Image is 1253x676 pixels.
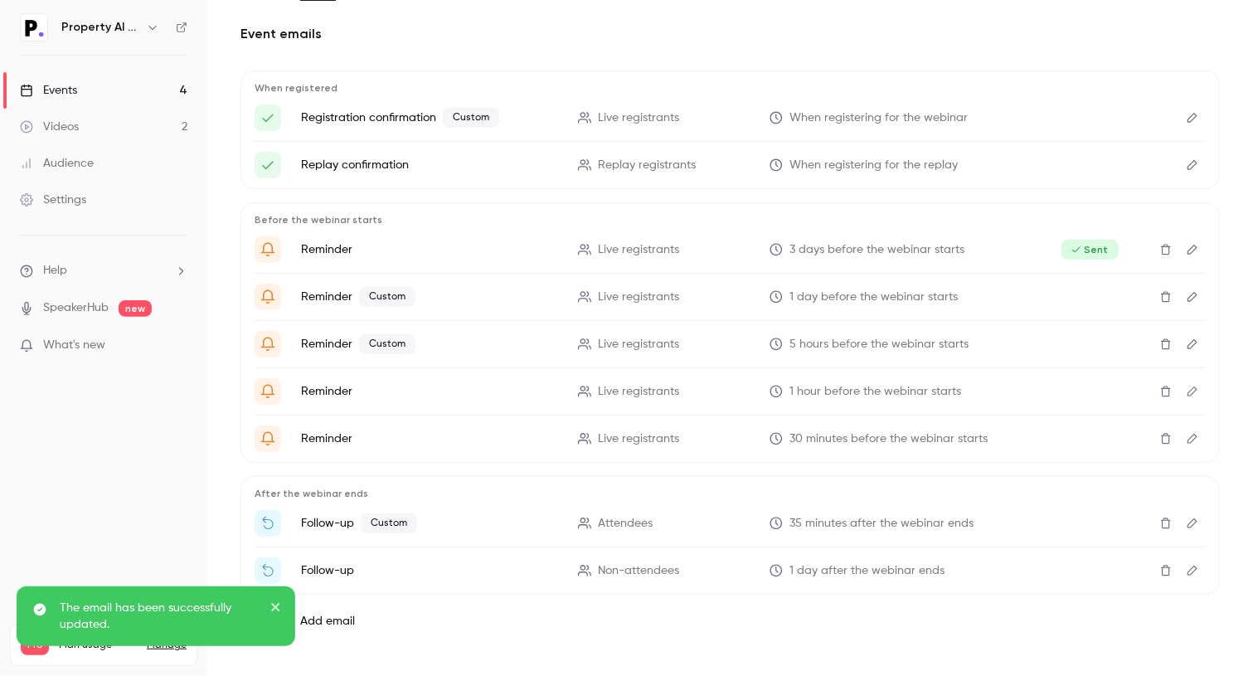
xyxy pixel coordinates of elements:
h6: Property AI Tools [61,19,139,36]
span: Non-attendees [598,562,679,580]
span: Custom [359,334,415,354]
li: Watch the replay of {{ event_name }} [255,557,1206,584]
div: Events [20,82,77,99]
li: {{ event_name }} is about to go live [255,331,1206,357]
button: Delete [1153,426,1179,452]
button: Edit [1179,510,1206,537]
span: Help [43,262,67,280]
button: Edit [1179,236,1206,263]
p: Reminder [301,383,558,400]
li: {{ event_name }} is going live in 1hr [255,378,1206,405]
p: When registered [255,81,1206,95]
span: 1 hour before the webinar starts [789,383,961,401]
h2: Event emails [240,24,1220,44]
li: {{ event_name }} is going live tomorrow [255,284,1206,310]
li: {{ event_name }} is about to go live [255,426,1206,452]
div: Settings [20,192,86,208]
span: 5 hours before the webinar starts [789,336,969,353]
span: Custom [443,108,499,128]
span: 35 minutes after the webinar ends [789,515,974,533]
button: Edit [1179,331,1206,357]
span: When registering for the replay [789,157,958,174]
button: Edit [1179,105,1206,131]
button: Delete [1153,510,1179,537]
span: Live registrants [598,289,679,306]
span: Replay registrants [598,157,696,174]
button: Delete [1153,378,1179,405]
span: 30 minutes before the webinar starts [789,430,988,448]
span: What's new [43,337,105,354]
span: new [119,300,152,317]
span: 1 day after the webinar ends [789,562,945,580]
button: Edit [1179,426,1206,452]
span: When registering for the webinar [789,109,968,127]
button: Delete [1153,557,1179,584]
button: Delete [1153,284,1179,310]
li: Here's your access link to {{ event_name }}! [255,152,1206,178]
button: close [270,600,282,620]
span: 3 days before the webinar starts [789,241,964,259]
span: Live registrants [598,109,679,127]
p: Replay confirmation [301,157,558,173]
span: Custom [361,513,417,533]
li: Thanks for attending {{ event_name }} [255,510,1206,537]
button: Edit [1179,557,1206,584]
p: Registration confirmation [301,108,558,128]
div: Audience [20,155,94,172]
p: Follow-up [301,562,558,579]
p: After the webinar ends [255,487,1206,500]
li: help-dropdown-opener [20,262,187,280]
span: 1 day before the webinar starts [789,289,958,306]
span: Live registrants [598,383,679,401]
p: Reminder [301,430,558,447]
li: Submit your questions for {{ event_name }} [255,236,1206,263]
p: The email has been successfully updated. [60,600,259,633]
span: Live registrants [598,241,679,259]
span: Custom [359,287,415,307]
span: Attendees [598,515,653,533]
p: Reminder [301,334,558,354]
img: Property AI Tools [21,14,47,41]
p: Reminder [301,287,558,307]
li: Here's your access link to {{ event_name }}! [255,105,1206,131]
label: Add email [300,613,355,630]
button: Delete [1153,236,1179,263]
p: Before the webinar starts [255,213,1206,226]
button: Edit [1179,378,1206,405]
div: Videos [20,119,79,135]
p: Follow-up [301,513,558,533]
button: Edit [1179,284,1206,310]
a: SpeakerHub [43,299,109,317]
iframe: Noticeable Trigger [168,338,187,353]
span: Live registrants [598,430,679,448]
button: Edit [1179,152,1206,178]
button: Delete [1153,331,1179,357]
p: Reminder [301,241,558,258]
span: Sent [1061,240,1119,260]
span: Live registrants [598,336,679,353]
